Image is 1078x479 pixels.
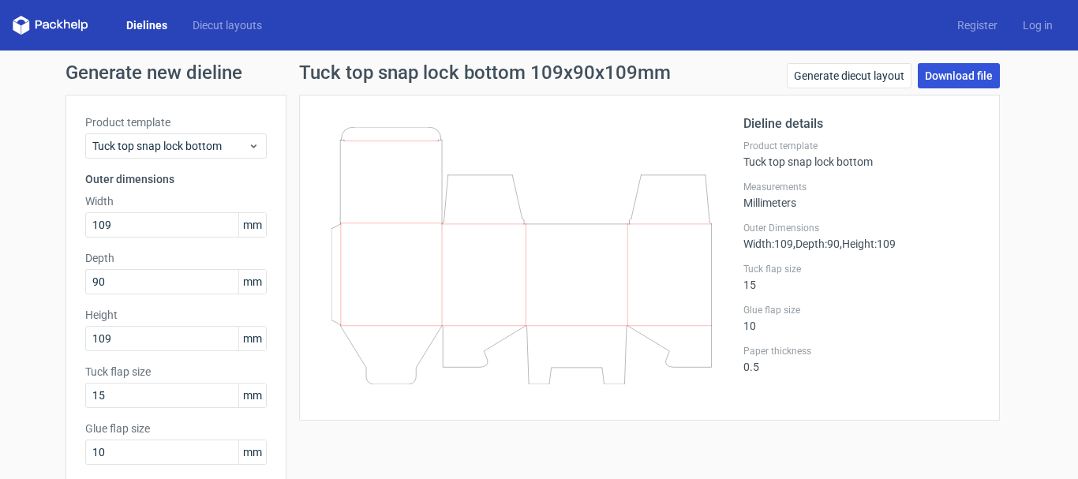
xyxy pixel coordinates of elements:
[743,181,980,193] label: Measurements
[918,63,1000,88] a: Download file
[180,17,275,33] a: Diecut layouts
[238,384,266,407] span: mm
[743,140,980,152] label: Product template
[945,17,1010,33] a: Register
[238,270,266,294] span: mm
[114,17,180,33] a: Dielines
[743,238,793,250] span: Width : 109
[743,263,980,291] div: 15
[743,140,980,168] div: Tuck top snap lock bottom
[238,213,266,237] span: mm
[85,193,267,209] label: Width
[85,114,267,130] label: Product template
[743,114,980,133] h2: Dieline details
[299,63,671,82] h1: Tuck top snap lock bottom 109x90x109mm
[92,138,248,154] span: Tuck top snap lock bottom
[743,222,980,234] label: Outer Dimensions
[793,238,840,250] span: , Depth : 90
[743,304,980,332] div: 10
[787,63,911,88] a: Generate diecut layout
[743,304,980,316] label: Glue flap size
[840,238,896,250] span: , Height : 109
[85,171,267,187] h3: Outer dimensions
[743,181,980,209] div: Millimeters
[66,63,1012,82] h1: Generate new dieline
[743,263,980,275] label: Tuck flap size
[85,250,267,266] label: Depth
[238,440,266,464] span: mm
[85,307,267,323] label: Height
[743,345,980,373] div: 0.5
[1010,17,1065,33] a: Log in
[238,327,266,350] span: mm
[85,421,267,436] label: Glue flap size
[85,364,267,380] label: Tuck flap size
[743,345,980,357] label: Paper thickness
